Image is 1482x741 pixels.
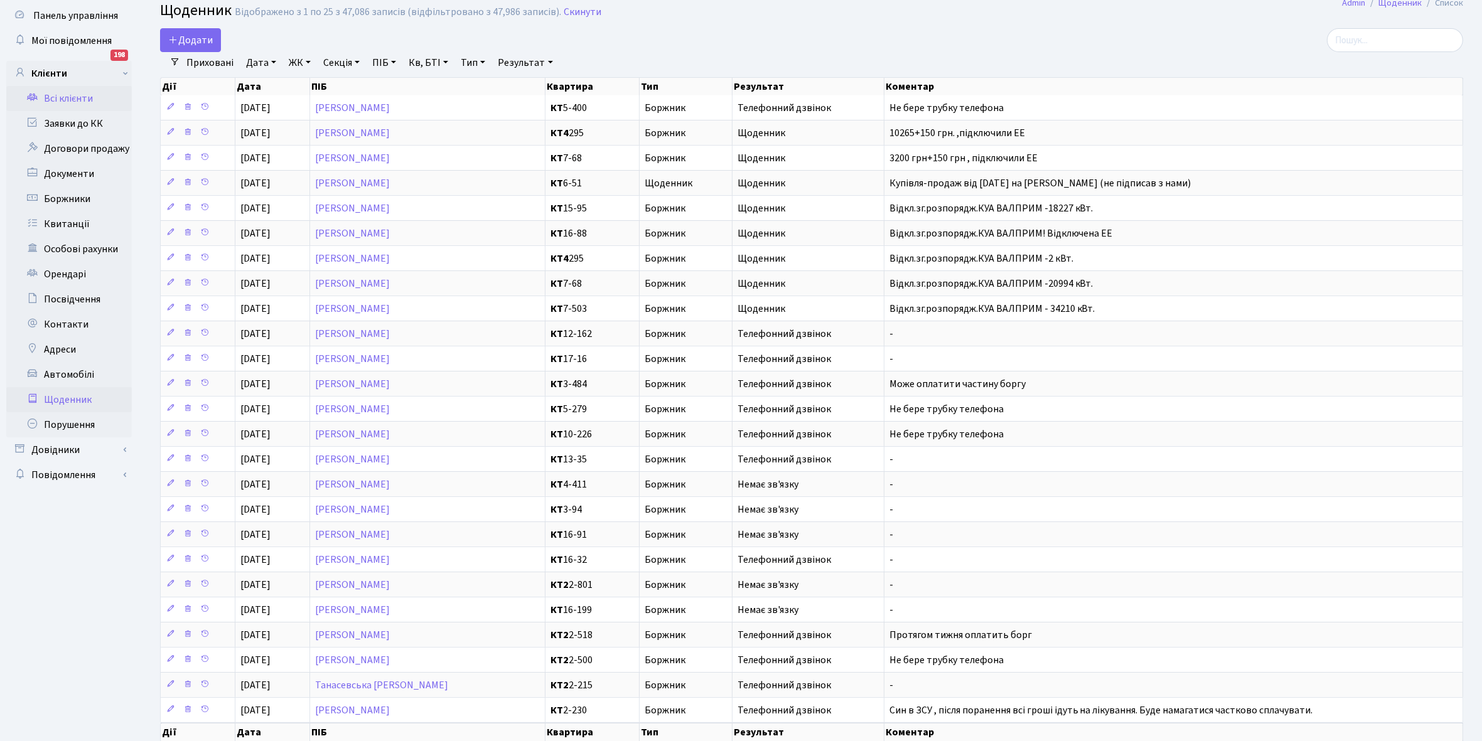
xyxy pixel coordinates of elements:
[550,253,634,264] span: 295
[284,52,316,73] a: ЖК
[181,52,239,73] a: Приховані
[738,479,879,489] span: Немає зв'язку
[545,78,640,95] th: Квартира
[550,176,563,190] b: КТ
[315,553,390,567] a: [PERSON_NAME]
[235,6,561,18] div: Відображено з 1 по 25 з 47,086 записів (відфільтровано з 47,986 записів).
[240,302,271,316] span: [DATE]
[738,404,879,414] span: Телефонний дзвінок
[240,101,271,115] span: [DATE]
[738,630,879,640] span: Телефонний дзвінок
[738,279,879,289] span: Щоденник
[889,327,893,341] span: -
[645,530,726,540] span: Боржник
[404,52,453,73] a: Кв, БТІ
[738,429,879,439] span: Телефонний дзвінок
[645,103,726,113] span: Боржник
[564,6,601,18] a: Скинути
[738,178,879,188] span: Щоденник
[738,253,879,264] span: Щоденник
[889,151,1038,165] span: 3200 грн+150 грн , підключили ЕЕ
[640,78,732,95] th: Тип
[6,337,132,362] a: Адреси
[240,252,271,265] span: [DATE]
[889,553,893,567] span: -
[645,253,726,264] span: Боржник
[550,555,634,565] span: 16-32
[315,327,390,341] a: [PERSON_NAME]
[315,578,390,592] a: [PERSON_NAME]
[240,528,271,541] span: [DATE]
[645,479,726,489] span: Боржник
[550,503,563,516] b: КТ
[315,176,390,190] a: [PERSON_NAME]
[889,628,1032,642] span: Протягом тижня оплатить борг
[550,628,569,642] b: КТ2
[645,203,726,213] span: Боржник
[240,578,271,592] span: [DATE]
[889,578,893,592] span: -
[550,404,634,414] span: 5-279
[550,327,563,341] b: КТ
[889,503,893,516] span: -
[889,427,1004,441] span: Не бере трубку телефона
[315,352,390,366] a: [PERSON_NAME]
[550,603,563,617] b: КТ
[315,503,390,516] a: [PERSON_NAME]
[33,9,118,23] span: Панель управління
[645,354,726,364] span: Боржник
[550,630,634,640] span: 2-518
[550,655,634,665] span: 2-500
[240,126,271,140] span: [DATE]
[645,279,726,289] span: Боржник
[645,655,726,665] span: Боржник
[6,211,132,237] a: Квитанції
[6,161,132,186] a: Документи
[738,103,879,113] span: Телефонний дзвінок
[550,553,563,567] b: КТ
[240,201,271,215] span: [DATE]
[315,678,448,692] a: Танасевська [PERSON_NAME]
[738,304,879,314] span: Щоденник
[550,178,634,188] span: 6-51
[6,186,132,211] a: Боржники
[889,227,1113,240] span: Відкл.зг.розпорядж.КУА ВАЛПРИМ! Відключена ЕЕ
[550,605,634,615] span: 16-199
[550,528,563,541] b: КТ
[550,151,563,165] b: КТ
[367,52,401,73] a: ПІБ
[550,329,634,339] span: 12-162
[315,277,390,291] a: [PERSON_NAME]
[738,329,879,339] span: Телефонний дзвінок
[241,52,281,73] a: Дата
[240,603,271,617] span: [DATE]
[889,252,1073,265] span: Відкл.зг.розпорядж.КУА ВАЛПРИМ -2 кВт.
[456,52,490,73] a: Тип
[738,655,879,665] span: Телефонний дзвінок
[240,176,271,190] span: [DATE]
[6,61,132,86] a: Клієнти
[240,352,271,366] span: [DATE]
[240,653,271,667] span: [DATE]
[315,126,390,140] a: [PERSON_NAME]
[550,653,569,667] b: КТ2
[550,578,569,592] b: КТ2
[738,454,879,464] span: Телефонний дзвінок
[645,429,726,439] span: Боржник
[6,362,132,387] a: Автомобілі
[550,354,634,364] span: 17-16
[6,412,132,437] a: Порушення
[240,327,271,341] span: [DATE]
[889,126,1025,140] span: 10265+150 грн. ,підключили ЕЕ
[550,128,634,138] span: 295
[315,427,390,441] a: [PERSON_NAME]
[550,103,634,113] span: 5-400
[240,553,271,567] span: [DATE]
[738,530,879,540] span: Немає зв'язку
[550,477,563,491] b: КТ
[315,252,390,265] a: [PERSON_NAME]
[889,302,1095,316] span: Відкл.зг.розпорядж.КУА ВАЛПРИМ - 34210 кВт.
[550,377,563,391] b: КТ
[645,454,726,464] span: Боржник
[310,78,546,95] th: ПІБ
